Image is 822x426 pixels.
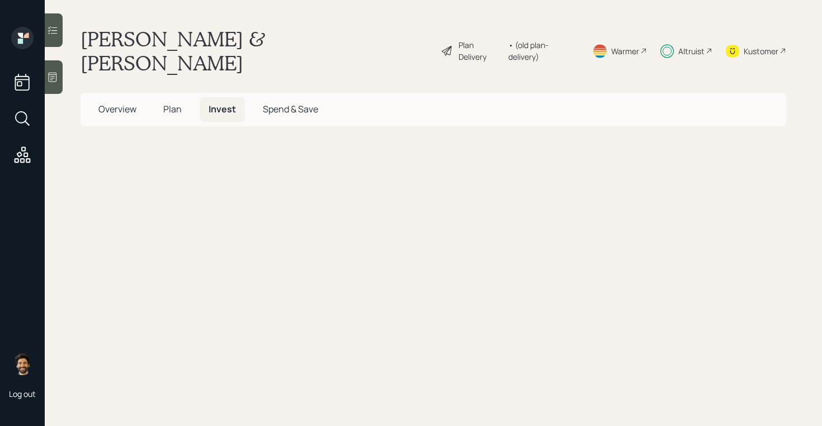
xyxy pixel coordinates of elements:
[98,103,136,115] span: Overview
[678,45,705,57] div: Altruist
[611,45,639,57] div: Warmer
[9,389,36,399] div: Log out
[508,39,579,63] div: • (old plan-delivery)
[163,103,182,115] span: Plan
[209,103,236,115] span: Invest
[263,103,318,115] span: Spend & Save
[81,27,432,75] h1: [PERSON_NAME] & [PERSON_NAME]
[744,45,778,57] div: Kustomer
[459,39,503,63] div: Plan Delivery
[11,353,34,375] img: eric-schwartz-headshot.png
